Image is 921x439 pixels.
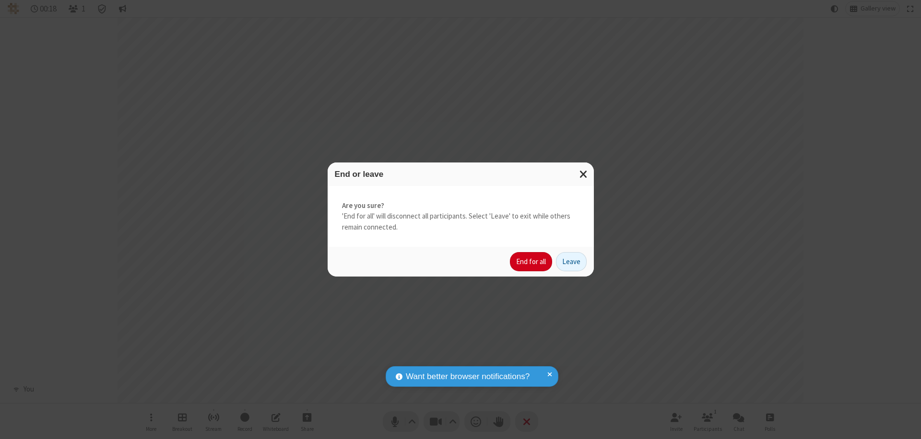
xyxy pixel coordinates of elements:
[328,186,594,247] div: 'End for all' will disconnect all participants. Select 'Leave' to exit while others remain connec...
[574,162,594,186] button: Close modal
[342,200,579,211] strong: Are you sure?
[510,252,552,271] button: End for all
[556,252,587,271] button: Leave
[406,370,530,383] span: Want better browser notifications?
[335,170,587,179] h3: End or leave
